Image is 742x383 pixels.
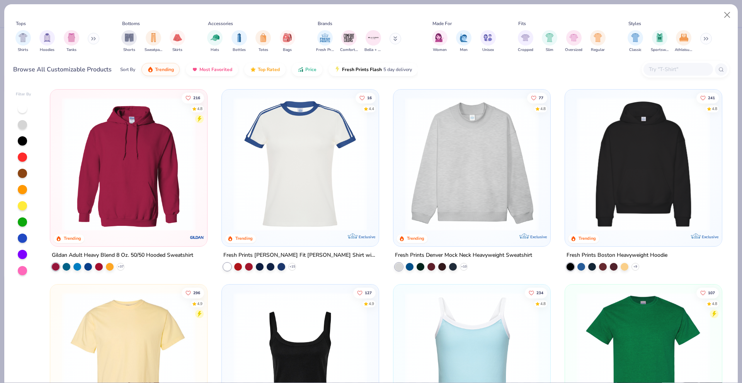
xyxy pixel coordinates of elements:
[432,30,448,53] div: filter for Women
[536,291,543,295] span: 234
[318,20,332,27] div: Brands
[565,30,582,53] div: filter for Oversized
[364,30,382,53] button: filter button
[483,33,492,42] img: Unisex Image
[316,47,334,53] span: Fresh Prints
[172,47,182,53] span: Skirts
[628,30,643,53] button: filter button
[460,47,468,53] span: Men
[432,30,448,53] button: filter button
[651,30,669,53] button: filter button
[367,96,372,100] span: 16
[369,301,374,307] div: 4.9
[149,33,158,42] img: Sweatpants Image
[521,33,530,42] img: Cropped Image
[631,33,640,42] img: Classic Image
[530,234,547,239] span: Exclusive
[255,30,271,53] button: filter button
[675,30,693,53] button: filter button
[542,30,557,53] div: filter for Slim
[259,47,268,53] span: Totes
[545,33,554,42] img: Slim Image
[365,291,372,295] span: 127
[340,30,358,53] div: filter for Comfort Colors
[696,92,719,103] button: Like
[353,287,376,298] button: Like
[542,30,557,53] button: filter button
[540,301,546,307] div: 4.8
[573,97,714,231] img: 91acfc32-fd48-4d6b-bdad-a4c1a30ac3fc
[186,63,238,76] button: Most Favorited
[567,251,667,260] div: Fresh Prints Boston Heavyweight Hoodie
[40,47,54,53] span: Hoodies
[359,234,375,239] span: Exclusive
[633,264,637,269] span: + 9
[39,30,55,53] div: filter for Hoodies
[565,47,582,53] span: Oversized
[542,97,684,231] img: a90f7c54-8796-4cb2-9d6e-4e9644cfe0fe
[289,264,295,269] span: + 15
[565,30,582,53] button: filter button
[628,30,643,53] div: filter for Classic
[456,30,471,53] button: filter button
[145,30,162,53] div: filter for Sweatpants
[258,66,280,73] span: Top Rated
[120,66,135,73] div: Sort By
[231,30,247,53] button: filter button
[145,47,162,53] span: Sweatpants
[675,47,693,53] span: Athleisure
[16,20,26,27] div: Tops
[43,33,51,42] img: Hoodies Image
[527,92,547,103] button: Like
[182,287,204,298] button: Like
[655,33,664,42] img: Sportswear Image
[401,97,543,231] img: f5d85501-0dbb-4ee4-b115-c08fa3845d83
[19,33,27,42] img: Shirts Image
[435,33,444,42] img: Women Image
[368,32,379,44] img: Bella + Canvas Image
[182,92,204,103] button: Like
[369,106,374,112] div: 4.4
[696,287,719,298] button: Like
[235,33,243,42] img: Bottles Image
[280,30,295,53] button: filter button
[13,65,112,74] div: Browse All Customizable Products
[194,96,201,100] span: 216
[651,47,669,53] span: Sportswear
[192,66,198,73] img: most_fav.gif
[539,96,543,100] span: 77
[283,33,291,42] img: Bags Image
[679,33,688,42] img: Athleisure Image
[207,30,223,53] div: filter for Hats
[283,47,292,53] span: Bags
[648,65,708,74] input: Try "T-Shirt"
[64,30,79,53] button: filter button
[594,33,602,42] img: Regular Image
[280,30,295,53] div: filter for Bags
[173,33,182,42] img: Skirts Image
[211,47,219,53] span: Hats
[305,66,317,73] span: Price
[231,30,247,53] div: filter for Bottles
[461,264,466,269] span: + 10
[364,30,382,53] div: filter for Bella + Canvas
[223,251,377,260] div: Fresh Prints [PERSON_NAME] Fit [PERSON_NAME] Shirt with Stripes
[433,47,447,53] span: Women
[342,66,382,73] span: Fresh Prints Flash
[230,97,371,231] img: e5540c4d-e74a-4e58-9a52-192fe86bec9f
[118,264,124,269] span: + 37
[518,30,533,53] div: filter for Cropped
[15,30,31,53] div: filter for Shirts
[194,291,201,295] span: 296
[651,30,669,53] div: filter for Sportswear
[58,97,199,231] img: 01756b78-01f6-4cc6-8d8a-3c30c1a0c8ac
[546,47,553,53] span: Slim
[712,106,717,112] div: 4.8
[189,230,205,245] img: Gildan logo
[207,30,223,53] button: filter button
[316,30,334,53] button: filter button
[456,30,471,53] div: filter for Men
[255,30,271,53] div: filter for Totes
[356,92,376,103] button: Like
[125,33,134,42] img: Shorts Image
